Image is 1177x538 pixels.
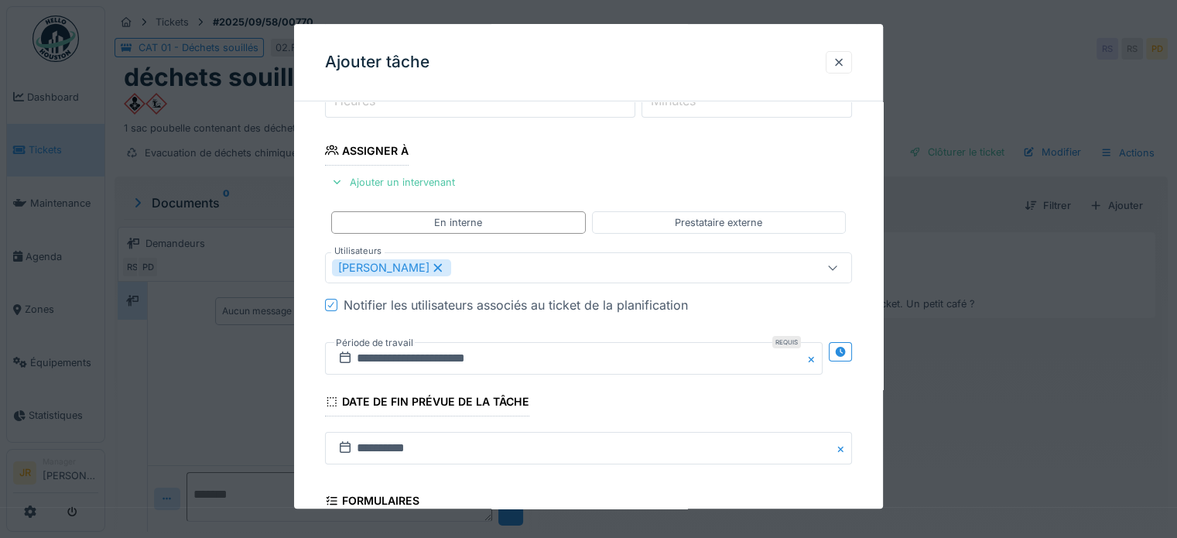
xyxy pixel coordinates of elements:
[325,172,461,193] div: Ajouter un intervenant
[325,139,409,166] div: Assigner à
[806,342,823,375] button: Close
[331,91,378,110] label: Heures
[325,489,419,516] div: Formulaires
[331,245,385,258] label: Utilisateurs
[334,334,415,351] label: Période de travail
[835,432,852,464] button: Close
[344,296,688,314] div: Notifier les utilisateurs associés au ticket de la planification
[675,215,762,230] div: Prestataire externe
[648,91,699,110] label: Minutes
[325,53,429,72] h3: Ajouter tâche
[325,390,529,416] div: Date de fin prévue de la tâche
[434,215,482,230] div: En interne
[772,336,801,348] div: Requis
[332,259,451,276] div: [PERSON_NAME]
